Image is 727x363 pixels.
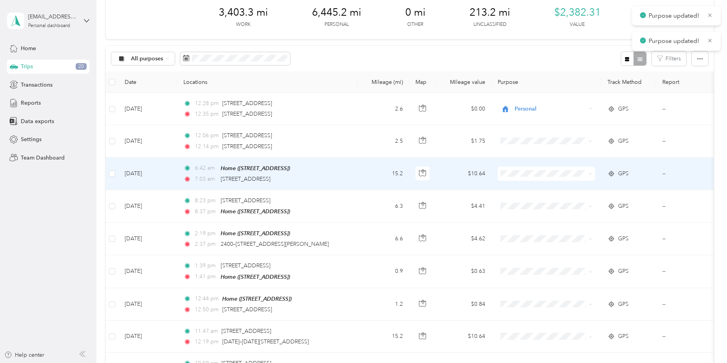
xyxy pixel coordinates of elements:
span: 213.2 mi [470,6,510,19]
th: Map [409,71,437,93]
span: 12:14 pm [195,142,219,151]
p: Work [236,21,250,28]
td: [DATE] [118,158,177,190]
p: Personal [325,21,349,28]
th: Mileage (mi) [357,71,409,93]
p: Value [570,21,585,28]
span: GPS [618,169,629,178]
span: [STREET_ADDRESS] [222,306,272,313]
span: [STREET_ADDRESS] [221,176,270,182]
span: 12:19 pm [195,338,219,346]
td: 1.2 [357,288,409,321]
span: Home ([STREET_ADDRESS]) [221,274,290,280]
span: [STREET_ADDRESS] [222,100,272,107]
span: Personal [515,105,586,113]
span: GPS [618,137,629,145]
span: 1:39 pm [195,261,217,270]
th: Date [118,71,177,93]
span: [STREET_ADDRESS] [222,132,272,139]
span: 6,445.2 mi [312,6,361,19]
span: Team Dashboard [21,154,65,162]
span: GPS [618,300,629,309]
span: All purposes [131,56,163,62]
td: 15.2 [357,321,409,353]
span: 12:06 pm [195,131,219,140]
th: Purpose [491,71,601,93]
th: Locations [177,71,357,93]
span: [STREET_ADDRESS] [221,197,270,204]
div: [EMAIL_ADDRESS][PERSON_NAME][DOMAIN_NAME] [28,13,77,21]
td: $4.41 [437,190,491,223]
div: Personal dashboard [28,24,70,28]
p: Other [407,21,423,28]
span: [DATE]–[DATE][STREET_ADDRESS] [222,338,309,345]
td: [DATE] [118,321,177,353]
span: 2400–[STREET_ADDRESS][PERSON_NAME] [221,241,329,247]
span: Home ([STREET_ADDRESS]) [221,165,290,171]
td: $0.63 [437,255,491,288]
td: 6.3 [357,190,409,223]
td: [DATE] [118,125,177,157]
span: Reports [21,99,41,107]
td: 2.5 [357,125,409,157]
td: $0.00 [437,93,491,125]
button: Filters [652,51,686,66]
span: GPS [618,332,629,341]
span: GPS [618,202,629,211]
p: Purpose updated! [649,36,701,46]
span: Home [21,44,36,53]
span: [STREET_ADDRESS] [222,111,272,117]
span: 8:37 pm [195,207,217,216]
span: Home ([STREET_ADDRESS]) [222,296,292,302]
p: Unclassified [473,21,506,28]
td: 2.6 [357,93,409,125]
button: Help center [4,351,44,359]
span: 12:50 pm [195,305,219,314]
td: $4.62 [437,223,491,255]
span: 6:42 am [195,164,217,172]
span: GPS [618,105,629,113]
span: 3,403.3 mi [219,6,268,19]
td: 0.9 [357,255,409,288]
span: 11:47 am [195,327,218,336]
span: Home ([STREET_ADDRESS]) [221,230,290,236]
span: Transactions [21,81,53,89]
td: $10.64 [437,158,491,190]
p: Purpose updated! [649,11,701,21]
td: $10.64 [437,321,491,353]
span: 1:41 pm [195,272,217,281]
span: $2,382.31 [554,6,601,19]
th: Mileage value [437,71,491,93]
td: [DATE] [118,223,177,255]
span: [STREET_ADDRESS] [221,262,270,269]
td: $1.75 [437,125,491,157]
span: [STREET_ADDRESS] [222,143,272,150]
iframe: Everlance-gr Chat Button Frame [683,319,727,363]
span: Trips [21,62,33,71]
span: 20 [76,63,87,70]
td: [DATE] [118,255,177,288]
td: [DATE] [118,288,177,321]
span: 2:19 pm [195,229,217,238]
span: 0 mi [405,6,426,19]
span: Data exports [21,117,54,125]
span: 8:23 pm [195,196,217,205]
span: 12:35 pm [195,110,219,118]
span: GPS [618,267,629,276]
span: 2:37 pm [195,240,217,249]
span: GPS [618,234,629,243]
td: 15.2 [357,158,409,190]
span: Settings [21,135,42,143]
span: 12:44 pm [195,294,219,303]
span: [STREET_ADDRESS] [221,328,271,334]
th: Track Method [601,71,656,93]
td: 6.6 [357,223,409,255]
span: 7:03 am [195,175,217,183]
td: [DATE] [118,190,177,223]
span: 12:28 pm [195,99,219,108]
td: [DATE] [118,93,177,125]
td: $0.84 [437,288,491,321]
span: Home ([STREET_ADDRESS]) [221,208,290,214]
